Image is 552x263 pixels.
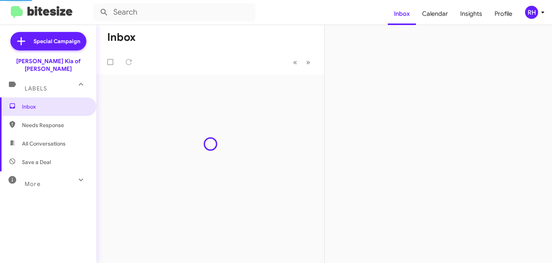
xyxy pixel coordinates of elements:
[388,3,416,25] a: Inbox
[93,3,255,22] input: Search
[289,54,315,70] nav: Page navigation example
[416,3,454,25] a: Calendar
[288,54,302,70] button: Previous
[34,37,80,45] span: Special Campaign
[22,103,88,111] span: Inbox
[22,140,66,147] span: All Conversations
[518,6,544,19] button: RH
[10,32,86,50] a: Special Campaign
[25,85,47,92] span: Labels
[22,121,88,129] span: Needs Response
[306,57,310,67] span: »
[293,57,297,67] span: «
[488,3,518,25] a: Profile
[525,6,538,19] div: RH
[454,3,488,25] a: Insights
[301,54,315,70] button: Next
[107,31,136,44] h1: Inbox
[22,158,51,166] span: Save a Deal
[25,181,40,188] span: More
